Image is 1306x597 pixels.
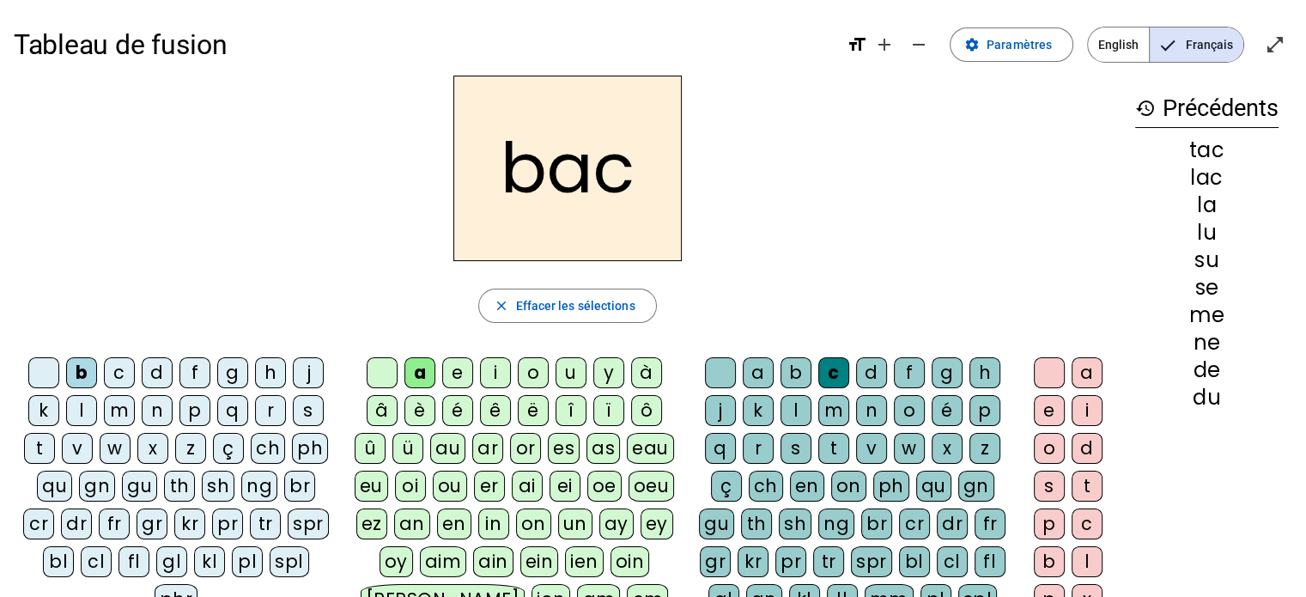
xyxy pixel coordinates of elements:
[856,395,887,426] div: n
[975,546,1005,577] div: fl
[599,509,634,539] div: ay
[255,395,286,426] div: r
[66,357,97,388] div: b
[908,34,929,55] mat-icon: remove
[61,509,92,539] div: dr
[711,471,742,502] div: ç
[1135,332,1279,353] div: ne
[556,357,586,388] div: u
[1135,387,1279,408] div: du
[437,509,471,539] div: en
[743,357,774,388] div: a
[932,433,963,464] div: x
[255,357,286,388] div: h
[37,471,72,502] div: qu
[164,471,195,502] div: th
[781,433,811,464] div: s
[510,433,541,464] div: or
[631,357,662,388] div: à
[420,546,467,577] div: aim
[28,395,59,426] div: k
[741,509,772,539] div: th
[212,509,243,539] div: pr
[738,546,768,577] div: kr
[520,546,559,577] div: ein
[250,509,281,539] div: tr
[1034,509,1065,539] div: p
[1087,27,1244,63] mat-button-toggle-group: Language selection
[493,298,508,314] mat-icon: close
[217,395,248,426] div: q
[395,471,426,502] div: oi
[586,433,620,464] div: as
[1135,195,1279,216] div: la
[743,395,774,426] div: k
[1034,471,1065,502] div: s
[478,509,509,539] div: in
[241,471,277,502] div: ng
[213,433,244,464] div: ç
[1135,168,1279,188] div: lac
[14,17,833,72] h1: Tableau de fusion
[472,433,503,464] div: ar
[232,546,263,577] div: pl
[631,395,662,426] div: ô
[899,509,930,539] div: cr
[1265,34,1285,55] mat-icon: open_in_full
[937,546,968,577] div: cl
[179,357,210,388] div: f
[550,471,580,502] div: ei
[1135,98,1156,119] mat-icon: history
[969,357,1000,388] div: h
[958,471,994,502] div: gn
[1135,89,1279,128] h3: Précédents
[937,509,968,539] div: dr
[23,509,54,539] div: cr
[356,509,387,539] div: ez
[969,395,1000,426] div: p
[392,433,423,464] div: ü
[480,357,511,388] div: i
[156,546,187,577] div: gl
[969,433,1000,464] div: z
[43,546,74,577] div: bl
[629,471,675,502] div: oeu
[1072,433,1103,464] div: d
[478,289,656,323] button: Effacer les sélections
[433,471,467,502] div: ou
[1135,250,1279,271] div: su
[1034,546,1065,577] div: b
[104,395,135,426] div: m
[202,471,234,502] div: sh
[1135,222,1279,243] div: lu
[987,34,1052,55] span: Paramètres
[1072,546,1103,577] div: l
[861,509,892,539] div: br
[473,546,513,577] div: ain
[394,509,430,539] div: an
[293,357,324,388] div: j
[593,395,624,426] div: ï
[902,27,936,62] button: Diminuer la taille de la police
[818,509,854,539] div: ng
[1072,357,1103,388] div: a
[1135,140,1279,161] div: tac
[81,546,112,577] div: cl
[950,27,1073,62] button: Paramètres
[284,471,315,502] div: br
[899,546,930,577] div: bl
[142,357,173,388] div: d
[1034,433,1065,464] div: o
[932,395,963,426] div: é
[641,509,673,539] div: ey
[380,546,413,577] div: oy
[367,395,398,426] div: â
[104,357,135,388] div: c
[142,395,173,426] div: n
[556,395,586,426] div: î
[894,357,925,388] div: f
[867,27,902,62] button: Augmenter la taille de la police
[292,433,328,464] div: ph
[118,546,149,577] div: fl
[818,433,849,464] div: t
